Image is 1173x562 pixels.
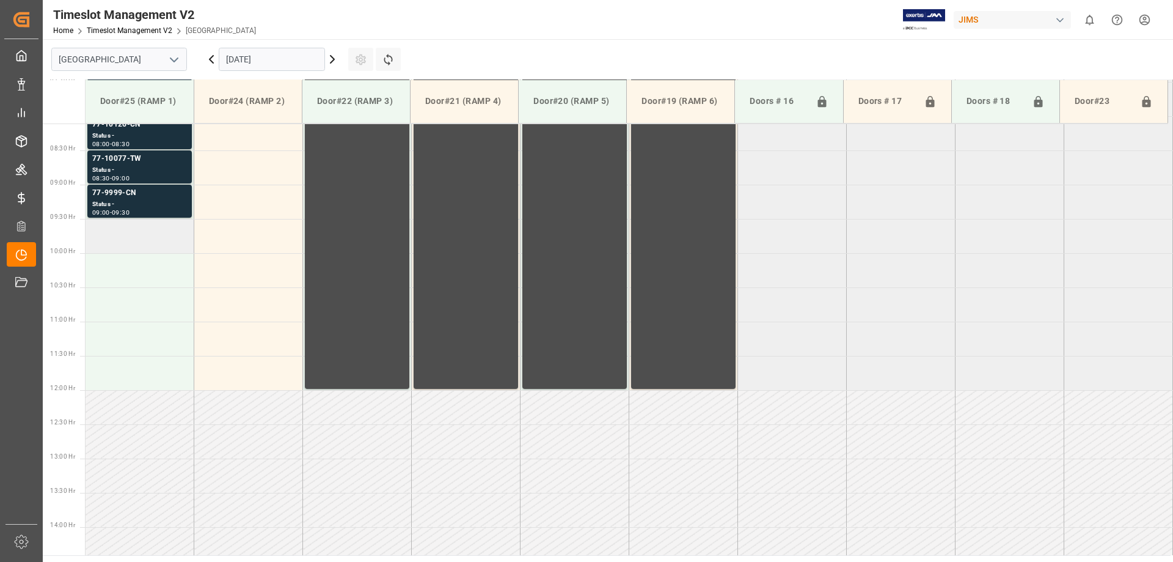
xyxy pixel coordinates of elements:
div: - [110,176,112,181]
span: 11:30 Hr [50,350,75,357]
div: Door#20 (RAMP 5) [528,90,616,113]
div: - [110,210,112,215]
span: 13:30 Hr [50,487,75,494]
div: JIMS [954,11,1071,29]
div: 08:30 [92,176,110,181]
div: Door#23 [1070,90,1135,113]
button: show 0 new notifications [1076,6,1103,34]
a: Timeslot Management V2 [87,26,172,35]
span: 10:00 Hr [50,248,75,254]
span: 14:00 Hr [50,522,75,528]
div: 09:00 [112,176,130,181]
span: 08:30 Hr [50,145,75,152]
div: Timeslot Management V2 [53,6,256,24]
span: 12:30 Hr [50,419,75,426]
div: Status - [92,131,187,141]
div: 77-9999-CN [92,187,187,199]
div: 77-10126-CN [92,119,187,131]
div: Doors # 18 [962,90,1027,113]
div: Door#25 (RAMP 1) [95,90,184,113]
span: 11:00 Hr [50,316,75,323]
div: Door#22 (RAMP 3) [312,90,400,113]
div: Status - [92,199,187,210]
div: - [110,141,112,147]
input: DD.MM.YYYY [219,48,325,71]
span: 10:30 Hr [50,282,75,289]
div: 09:30 [112,210,130,215]
div: 09:00 [92,210,110,215]
div: Doors # 17 [853,90,919,113]
a: Home [53,26,73,35]
button: JIMS [954,8,1076,31]
button: open menu [164,50,183,69]
img: Exertis%20JAM%20-%20Email%20Logo.jpg_1722504956.jpg [903,9,945,31]
div: 77-10077-TW [92,153,187,165]
span: 13:00 Hr [50,453,75,460]
div: 08:30 [112,141,130,147]
span: 09:30 Hr [50,213,75,220]
div: Status - [92,165,187,176]
div: Door#21 (RAMP 4) [420,90,508,113]
div: Doors # 16 [745,90,810,113]
div: Door#19 (RAMP 6) [637,90,725,113]
button: Help Center [1103,6,1131,34]
div: 08:00 [92,141,110,147]
div: Door#24 (RAMP 2) [204,90,292,113]
input: Type to search/select [51,48,187,71]
span: 09:00 Hr [50,179,75,186]
span: 12:00 Hr [50,385,75,391]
